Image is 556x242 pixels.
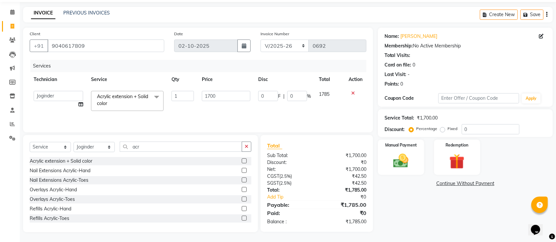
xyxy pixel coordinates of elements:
[345,72,366,87] th: Action
[385,33,399,40] div: Name:
[281,174,291,179] span: 2.5%
[30,205,71,212] div: Refills Acrylic-Hand
[262,159,317,166] div: Discount:
[262,166,317,173] div: Net:
[317,187,371,194] div: ₹1,785.00
[280,180,290,186] span: 2.5%
[97,94,148,106] span: Acrylic extension + Solid color
[319,91,329,97] span: 1785
[385,42,413,49] div: Membership:
[30,177,88,184] div: Nail Extensions Acrylic-Toes
[317,201,371,209] div: ₹1,785.00
[317,209,371,217] div: ₹0
[283,93,285,100] span: |
[30,215,69,222] div: Refills Acrylic-Toes
[262,209,317,217] div: Paid:
[174,31,183,37] label: Date
[388,152,413,170] img: _cash.svg
[385,42,546,49] div: No Active Membership
[30,40,48,52] button: +91
[262,187,317,194] div: Total:
[107,100,110,106] a: x
[385,115,415,121] div: Service Total:
[448,126,458,132] label: Fixed
[30,72,87,87] th: Technician
[47,40,164,52] input: Search by Name/Mobile/Email/Code
[262,152,317,159] div: Sub Total:
[262,218,317,225] div: Balance :
[168,72,198,87] th: Qty
[401,33,438,40] a: [PERSON_NAME]
[30,167,90,174] div: Nail Extensions Acrylic-Hand
[413,62,416,68] div: 0
[385,95,438,102] div: Coupon Code
[417,115,438,121] div: ₹1,700.00
[198,72,254,87] th: Price
[317,180,371,187] div: ₹42.50
[31,7,55,19] a: INVOICE
[30,158,92,165] div: Acrylic extension + Solid color
[30,31,40,37] label: Client
[438,93,519,103] input: Enter Offer / Coupon Code
[385,71,407,78] div: Last Visit:
[63,10,110,16] a: PREVIOUS INVOICES
[254,72,315,87] th: Disc
[480,10,518,20] button: Create New
[317,218,371,225] div: ₹1,785.00
[522,94,541,103] button: Apply
[385,142,417,148] label: Manual Payment
[401,81,403,88] div: 0
[30,60,371,72] div: Services
[278,93,281,100] span: F
[326,194,371,201] div: ₹0
[385,126,405,133] div: Discount:
[385,52,411,59] div: Total Visits:
[385,81,399,88] div: Points:
[317,173,371,180] div: ₹42.50
[30,196,75,203] div: Overlays Acrylic-Toes
[262,173,317,180] div: ( )
[267,142,282,149] span: Total
[307,93,311,100] span: %
[379,180,551,187] a: Continue Without Payment
[30,186,77,193] div: Overlays Acrylic-Hand
[267,180,279,186] span: SGST
[120,142,242,152] input: Search or Scan
[408,71,410,78] div: -
[262,194,326,201] a: Add Tip
[445,152,469,171] img: _gift.svg
[261,31,289,37] label: Invoice Number
[262,180,317,187] div: ( )
[267,173,279,179] span: CGST
[446,142,468,148] label: Redemption
[87,72,168,87] th: Service
[317,159,371,166] div: ₹0
[528,216,549,235] iframe: chat widget
[317,152,371,159] div: ₹1,700.00
[417,126,438,132] label: Percentage
[520,10,543,20] button: Save
[315,72,345,87] th: Total
[262,201,317,209] div: Payable:
[385,62,412,68] div: Card on file:
[317,166,371,173] div: ₹1,700.00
